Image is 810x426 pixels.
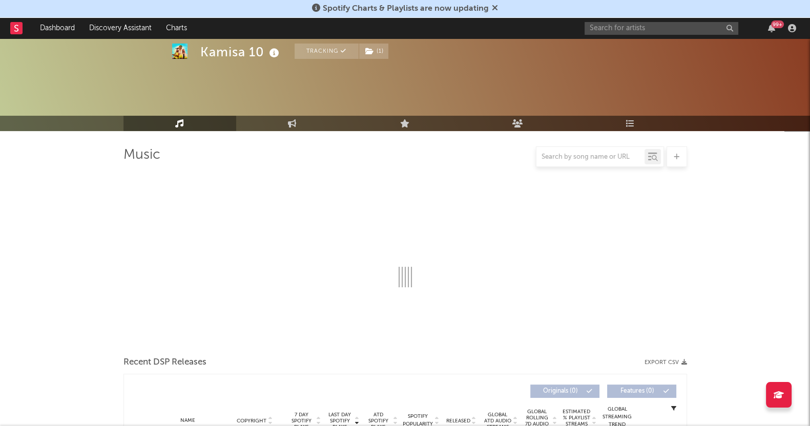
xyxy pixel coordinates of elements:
button: Originals(0) [530,385,599,398]
span: Features ( 0 ) [614,388,661,394]
input: Search for artists [585,22,738,35]
span: Originals ( 0 ) [537,388,584,394]
button: Tracking [295,44,359,59]
button: 99+ [768,24,775,32]
span: Copyright [237,418,266,424]
input: Search by song name or URL [536,153,645,161]
a: Charts [159,18,194,38]
span: Recent DSP Releases [123,356,206,369]
button: Features(0) [607,385,676,398]
a: Discovery Assistant [82,18,159,38]
span: ( 1 ) [359,44,389,59]
div: Kamisa 10 [200,44,282,60]
span: Dismiss [492,5,498,13]
div: Name [155,417,222,424]
div: 99 + [771,20,784,28]
button: (1) [359,44,388,59]
span: Released [446,418,470,424]
span: Spotify Charts & Playlists are now updating [323,5,489,13]
a: Dashboard [33,18,82,38]
button: Export CSV [645,359,687,366]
